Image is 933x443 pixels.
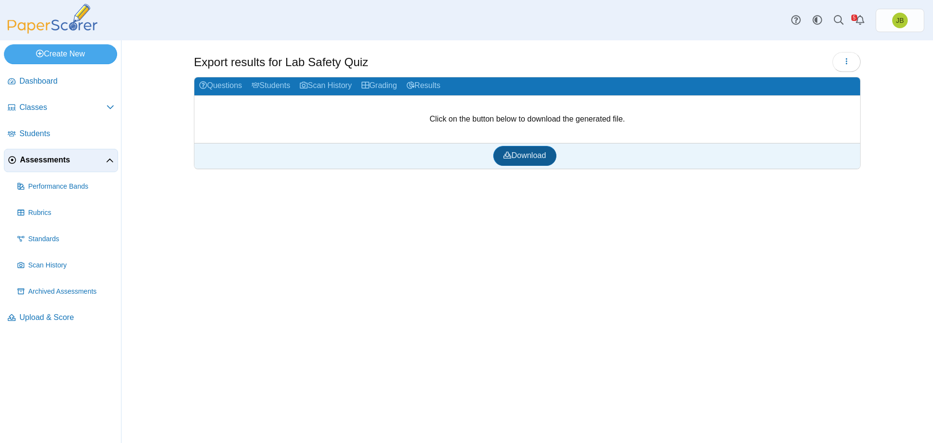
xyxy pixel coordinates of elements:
span: Assessments [20,155,106,165]
a: Scan History [14,254,118,277]
span: Students [19,128,114,139]
span: Rubrics [28,208,114,218]
a: Students [4,123,118,146]
a: Download [493,146,556,165]
a: Archived Assessments [14,280,118,303]
a: Classes [4,96,118,120]
span: Dashboard [19,76,114,87]
span: Upload & Score [19,312,114,323]
span: Scan History [28,261,114,270]
a: PaperScorer [4,27,101,35]
span: Joel Boyd [892,13,908,28]
a: Alerts [849,10,871,31]
a: Results [402,77,445,95]
a: Performance Bands [14,175,118,198]
span: Standards [28,234,114,244]
span: Classes [19,102,106,113]
a: Joel Boyd [876,9,924,32]
h1: Export results for Lab Safety Quiz [194,54,368,71]
span: Performance Bands [28,182,114,192]
div: Click on the button below to download the generated file. [194,96,860,143]
a: Students [247,77,295,95]
span: Archived Assessments [28,287,114,297]
a: Questions [194,77,247,95]
span: Joel Boyd [896,17,904,24]
a: Grading [357,77,402,95]
a: Upload & Score [4,306,118,330]
span: Download [503,151,546,159]
a: Scan History [295,77,357,95]
a: Create New [4,44,117,64]
a: Rubrics [14,201,118,225]
a: Dashboard [4,70,118,93]
img: PaperScorer [4,4,101,34]
a: Assessments [4,149,118,172]
a: Standards [14,228,118,251]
